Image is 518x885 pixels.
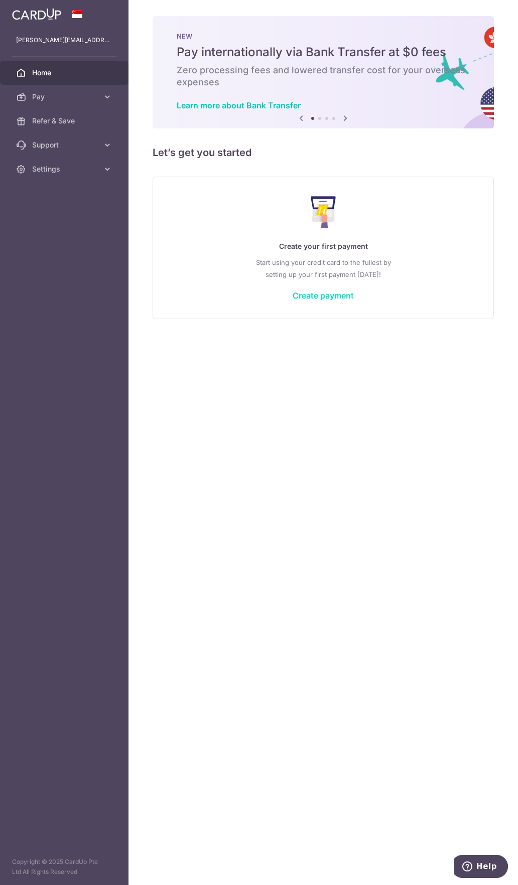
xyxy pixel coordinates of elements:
span: Settings [32,164,98,174]
p: Start using your credit card to the fullest by setting up your first payment [DATE]! [173,256,473,280]
a: Create payment [293,290,354,301]
iframe: Opens a widget where you can find more information [454,855,508,880]
h5: Pay internationally via Bank Transfer at $0 fees [177,44,470,60]
img: Bank transfer banner [153,16,494,128]
a: Learn more about Bank Transfer [177,100,301,110]
span: Support [32,140,98,150]
img: CardUp [12,8,61,20]
img: Make Payment [311,196,336,228]
h6: Zero processing fees and lowered transfer cost for your overseas expenses [177,64,470,88]
span: Help [23,7,43,16]
h5: Let’s get you started [153,144,494,161]
p: [PERSON_NAME][EMAIL_ADDRESS][PERSON_NAME][DOMAIN_NAME] [16,35,112,45]
span: Refer & Save [32,116,98,126]
span: Home [32,68,98,78]
p: Create your first payment [173,240,473,252]
p: NEW [177,32,470,40]
span: Pay [32,92,98,102]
